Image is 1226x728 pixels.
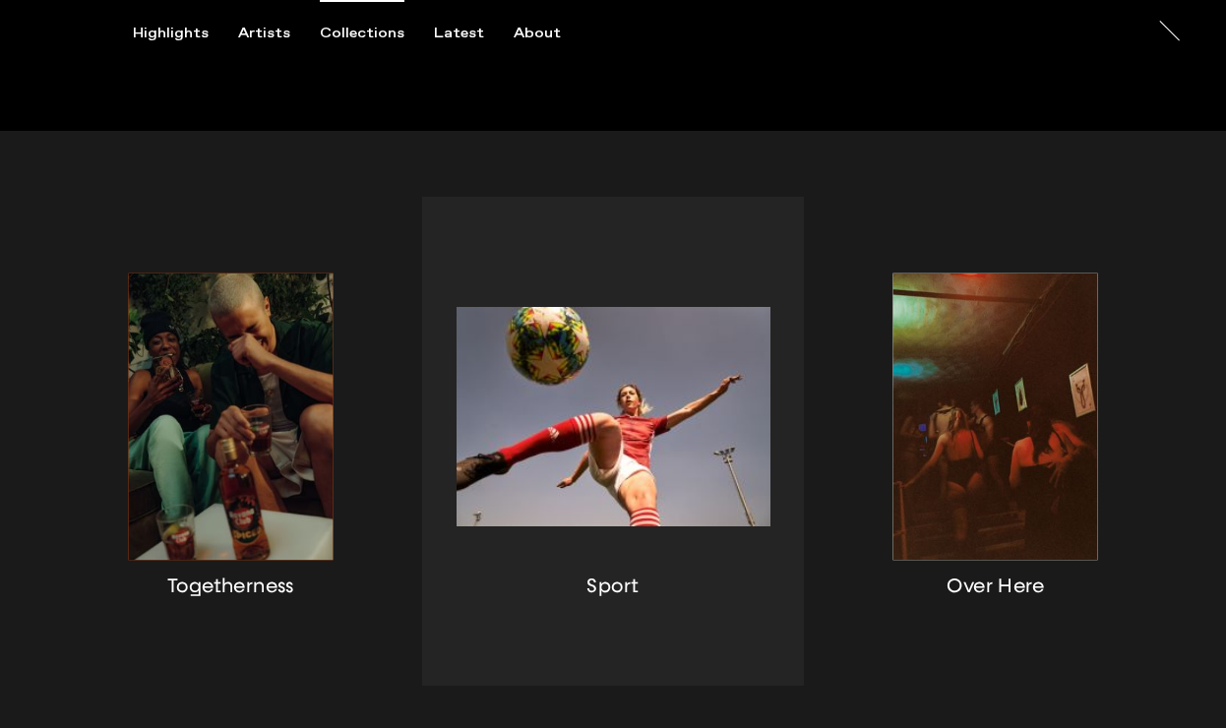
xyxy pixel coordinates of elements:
button: Collections [320,25,434,42]
div: Collections [320,25,404,42]
button: Highlights [133,25,238,42]
button: Latest [434,25,514,42]
div: About [514,25,561,42]
div: Highlights [133,25,209,42]
button: Artists [238,25,320,42]
div: Latest [434,25,484,42]
div: Artists [238,25,290,42]
button: About [514,25,590,42]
